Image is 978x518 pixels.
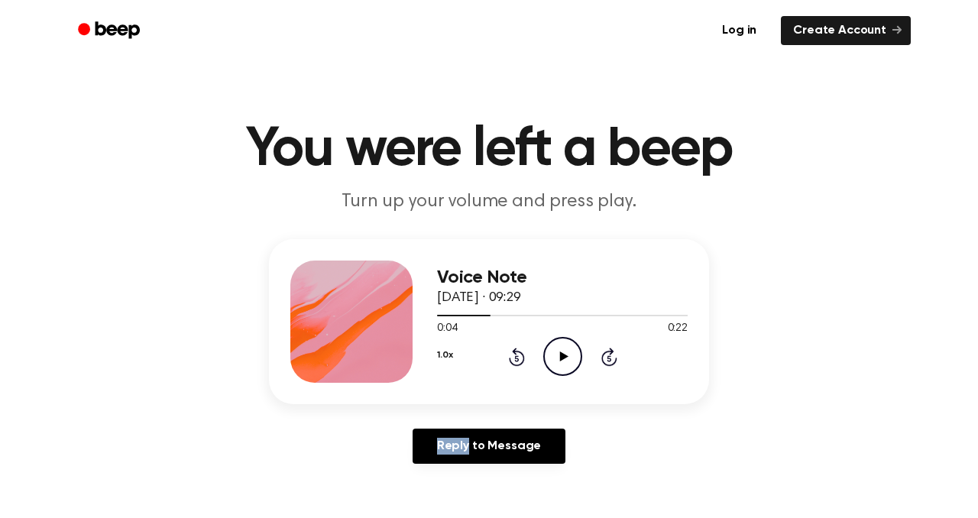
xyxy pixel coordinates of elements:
a: Create Account [781,16,911,45]
h3: Voice Note [437,267,688,288]
p: Turn up your volume and press play. [196,189,782,215]
span: [DATE] · 09:29 [437,291,521,305]
span: 0:04 [437,321,457,337]
a: Reply to Message [413,429,565,464]
span: 0:22 [668,321,688,337]
h1: You were left a beep [98,122,880,177]
a: Log in [707,13,772,48]
button: 1.0x [437,342,452,368]
a: Beep [67,16,154,46]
